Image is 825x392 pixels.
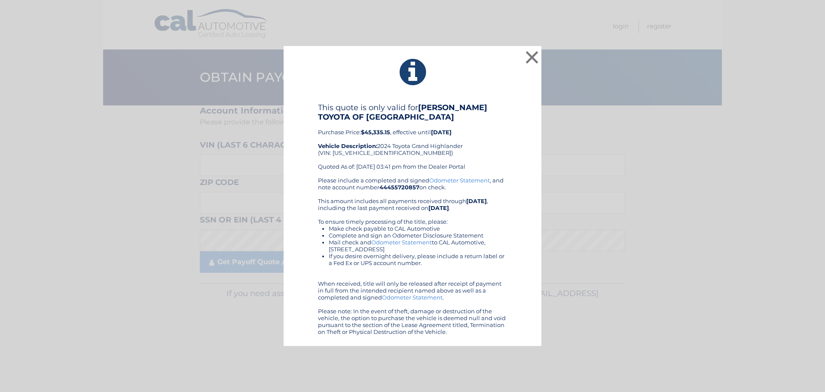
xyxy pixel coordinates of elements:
[466,198,487,204] b: [DATE]
[382,294,443,301] a: Odometer Statement
[318,103,487,122] b: [PERSON_NAME] TOYOTA OF [GEOGRAPHIC_DATA]
[329,225,507,232] li: Make check payable to CAL Automotive
[329,239,507,253] li: Mail check and to CAL Automotive, [STREET_ADDRESS]
[318,103,507,177] div: Purchase Price: , effective until 2024 Toyota Grand Highlander (VIN: [US_VEHICLE_IDENTIFICATION_N...
[379,184,419,191] b: 44455720857
[428,204,449,211] b: [DATE]
[431,129,452,136] b: [DATE]
[329,232,507,239] li: Complete and sign an Odometer Disclosure Statement
[523,49,541,66] button: ×
[361,129,390,136] b: $45,335.15
[318,103,507,122] h4: This quote is only valid for
[318,142,377,149] strong: Vehicle Description:
[429,177,490,184] a: Odometer Statement
[371,239,432,246] a: Odometer Statement
[318,177,507,335] div: Please include a completed and signed , and note account number on check. This amount includes al...
[329,253,507,266] li: If you desire overnight delivery, please include a return label or a Fed Ex or UPS account number.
